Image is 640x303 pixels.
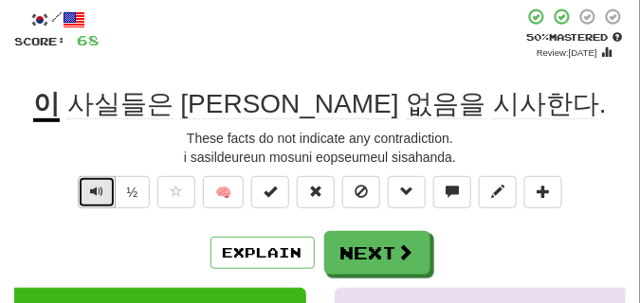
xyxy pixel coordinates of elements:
div: Text-to-speech controls [74,176,151,218]
button: Next [324,231,430,275]
span: 68 [77,32,100,48]
button: Set this sentence to 100% Mastered (alt+m) [251,176,289,208]
div: These facts do not indicate any contradiction. [14,129,626,148]
button: Edit sentence (alt+d) [479,176,517,208]
span: 사실들은 [67,89,174,119]
span: . [60,89,607,119]
button: Play sentence audio (ctl+space) [78,176,116,208]
div: i sasildeureun mosuni eopseumeul sisahanda. [14,148,626,167]
u: 이 [33,89,60,122]
span: 50 % [527,31,550,43]
button: 🧠 [203,176,244,208]
div: Mastered [523,30,626,44]
button: Ignore sentence (alt+i) [342,176,380,208]
span: Score: [14,35,65,47]
button: Add to collection (alt+a) [524,176,562,208]
span: [PERSON_NAME] [180,89,398,119]
button: Favorite sentence (alt+f) [157,176,195,208]
button: ½ [115,176,151,208]
div: / [14,8,100,31]
span: 시사한다 [493,89,599,119]
button: Reset to 0% Mastered (alt+r) [297,176,335,208]
span: 없음을 [407,89,486,119]
button: Explain [210,237,315,269]
button: Discuss sentence (alt+u) [433,176,471,208]
button: Grammar (alt+g) [388,176,426,208]
small: Review: [DATE] [537,47,597,58]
